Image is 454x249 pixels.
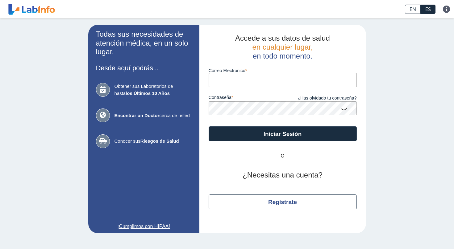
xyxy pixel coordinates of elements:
[405,5,421,14] a: EN
[209,95,283,102] label: contraseña
[209,68,357,73] label: Correo Electronico
[283,95,357,102] a: ¿Has olvidado tu contraseña?
[252,43,313,51] span: en cualquier lugar,
[115,112,192,119] span: cerca de usted
[115,83,192,97] span: Obtener sus Laboratorios de hasta
[96,223,192,230] a: ¡Cumplimos con HIPAA!
[115,113,160,118] b: Encontrar un Doctor
[421,5,435,14] a: ES
[235,34,330,42] span: Accede a sus datos de salud
[209,126,357,141] button: Iniciar Sesión
[140,138,179,144] b: Riesgos de Salud
[253,52,312,60] span: en todo momento.
[115,138,192,145] span: Conocer sus
[209,171,357,180] h2: ¿Necesitas una cuenta?
[209,194,357,209] button: Regístrate
[264,152,301,160] span: O
[96,64,192,72] h3: Desde aquí podrás...
[126,91,170,96] b: los Últimos 10 Años
[96,30,192,56] h2: Todas sus necesidades de atención médica, en un solo lugar.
